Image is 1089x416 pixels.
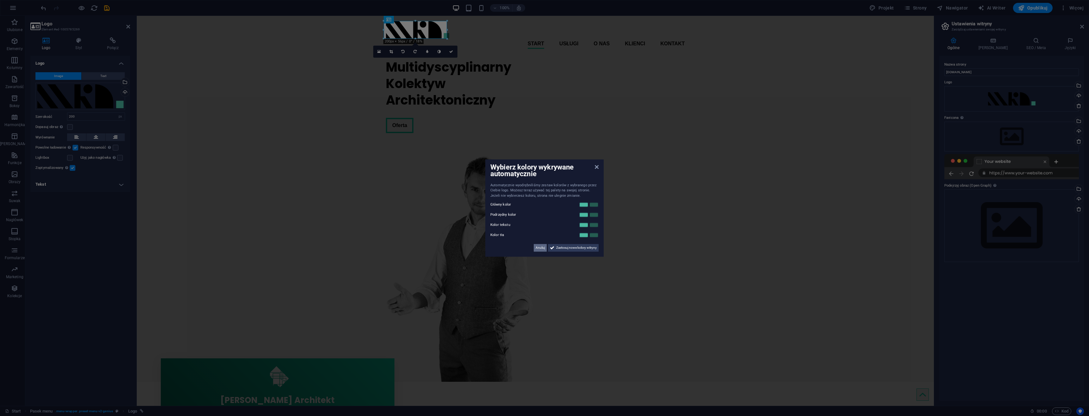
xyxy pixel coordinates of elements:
[589,233,599,238] a: darkVibrantColor - #255c51
[579,233,589,238] a: vibrantColor - #4ab8a1
[589,222,599,227] a: darkVibrantColor - #255c51
[490,221,528,229] label: Kolor tekstu
[490,231,528,239] label: Kolor tła
[548,244,599,252] button: Zastosuj nowe kolory witryny
[490,163,574,178] span: Wybierz kolory wykrywane automatycznie
[490,201,528,208] label: Główny kolor
[556,244,597,252] span: Zastosuj nowe kolory witryny
[579,212,589,217] a: vibrantColor - #4ab8a1
[589,212,599,217] a: darkVibrantColor - #255c51
[490,183,599,199] div: Automatycznie wyodrębniliśmy zestaw kolorów z wybranego przez Ciebie logo. Możesz teraz używać te...
[579,222,589,227] a: vibrantColor - #4ab8a1
[579,202,589,207] a: vibrantColor - #4ab8a1
[490,211,528,219] label: Podrzędny kolor
[536,244,545,252] span: Anuluj
[534,244,547,252] button: Anuluj
[589,202,599,207] a: darkVibrantColor - #255c51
